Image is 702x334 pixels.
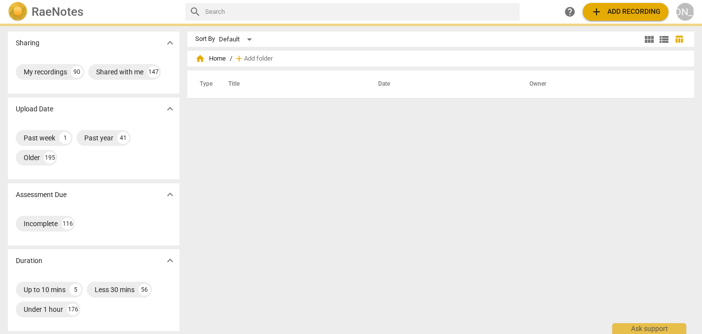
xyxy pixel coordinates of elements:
[62,218,73,230] div: 116
[164,37,176,49] span: expand_more
[24,67,67,77] div: My recordings
[643,33,655,45] span: view_module
[189,6,201,18] span: search
[234,54,244,64] span: add
[67,303,79,315] div: 176
[84,133,113,143] div: Past year
[612,323,686,334] div: Ask support
[195,35,215,43] div: Sort By
[139,284,150,296] div: 56
[70,284,81,296] div: 5
[583,3,668,21] button: Upload
[24,304,63,314] div: Under 1 hour
[95,285,135,295] div: Less 30 mins
[244,55,273,63] span: Add folder
[8,2,28,22] img: Logo
[32,5,83,19] h2: RaeNotes
[205,4,516,20] input: Search
[676,3,694,21] button: [PERSON_NAME]
[164,189,176,200] span: expand_more
[216,70,366,98] th: Title
[24,219,58,229] div: Incomplete
[71,66,83,78] div: 90
[164,103,176,115] span: expand_more
[591,6,661,18] span: Add recording
[16,256,42,266] p: Duration
[8,2,177,22] a: LogoRaeNotes
[642,32,657,47] button: Tile view
[219,32,255,47] div: Default
[195,54,226,64] span: Home
[147,66,159,78] div: 147
[24,153,40,163] div: Older
[591,6,602,18] span: add
[674,34,684,44] span: table_chart
[564,6,576,18] span: help
[24,133,55,143] div: Past week
[230,55,232,63] span: /
[561,3,579,21] a: Help
[163,187,177,202] button: Show more
[44,152,56,164] div: 195
[657,32,671,47] button: List view
[518,70,684,98] th: Owner
[164,255,176,267] span: expand_more
[24,285,66,295] div: Up to 10 mins
[117,132,129,144] div: 41
[195,54,205,64] span: home
[163,35,177,50] button: Show more
[658,33,670,45] span: view_list
[366,70,518,98] th: Date
[163,101,177,116] button: Show more
[59,132,71,144] div: 1
[671,32,686,47] button: Table view
[192,70,216,98] th: Type
[16,190,67,200] p: Assessment Due
[163,253,177,268] button: Show more
[16,38,39,48] p: Sharing
[16,104,53,114] p: Upload Date
[96,67,143,77] div: Shared with me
